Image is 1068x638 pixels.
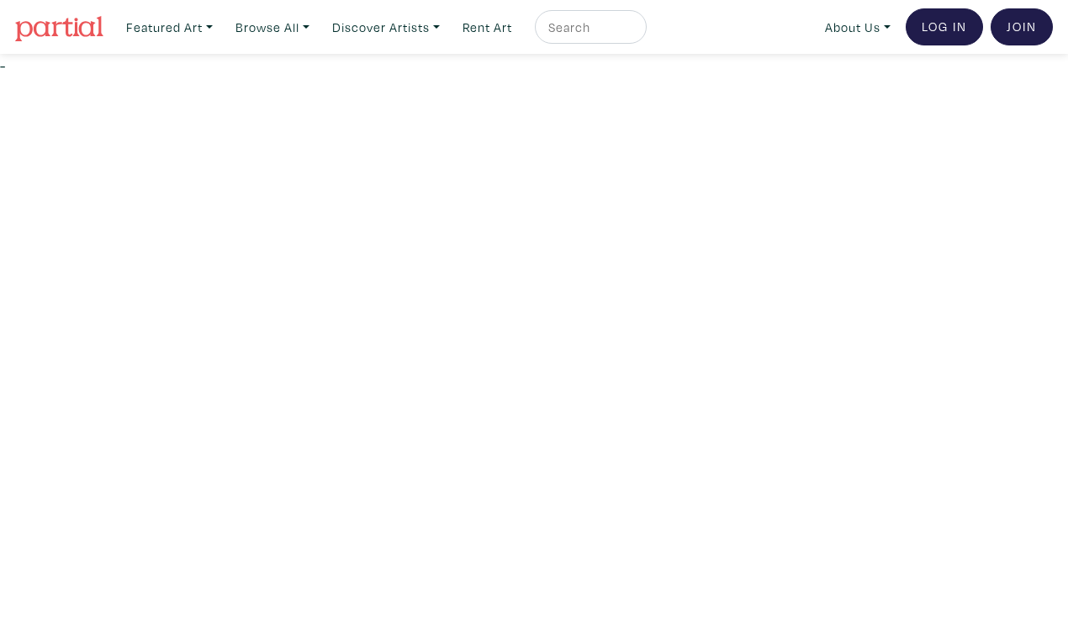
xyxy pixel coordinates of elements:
a: Browse All [228,10,317,45]
a: Discover Artists [325,10,447,45]
input: Search [547,17,631,38]
a: Log In [906,8,983,45]
a: About Us [817,10,898,45]
a: Join [991,8,1053,45]
a: Featured Art [119,10,220,45]
a: Rent Art [455,10,520,45]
